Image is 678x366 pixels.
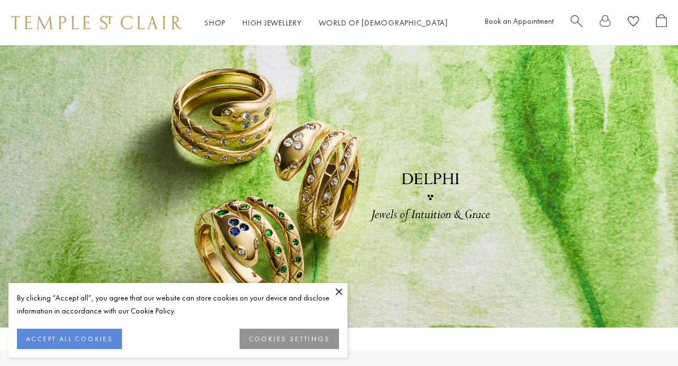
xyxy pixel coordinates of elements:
[11,16,182,29] img: Temple St. Clair
[628,14,639,32] a: View Wishlist
[571,14,583,32] a: Search
[319,18,448,28] a: World of [DEMOGRAPHIC_DATA]World of [DEMOGRAPHIC_DATA]
[205,18,225,28] a: ShopShop
[485,16,554,26] a: Book an Appointment
[242,18,302,28] a: High JewelleryHigh Jewellery
[17,329,122,349] button: ACCEPT ALL COOKIES
[240,329,339,349] button: COOKIES SETTINGS
[621,313,667,355] iframe: Gorgias live chat messenger
[17,291,339,317] div: By clicking “Accept all”, you agree that our website can store cookies on your device and disclos...
[205,16,448,30] nav: Main navigation
[656,14,667,32] a: Open Shopping Bag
